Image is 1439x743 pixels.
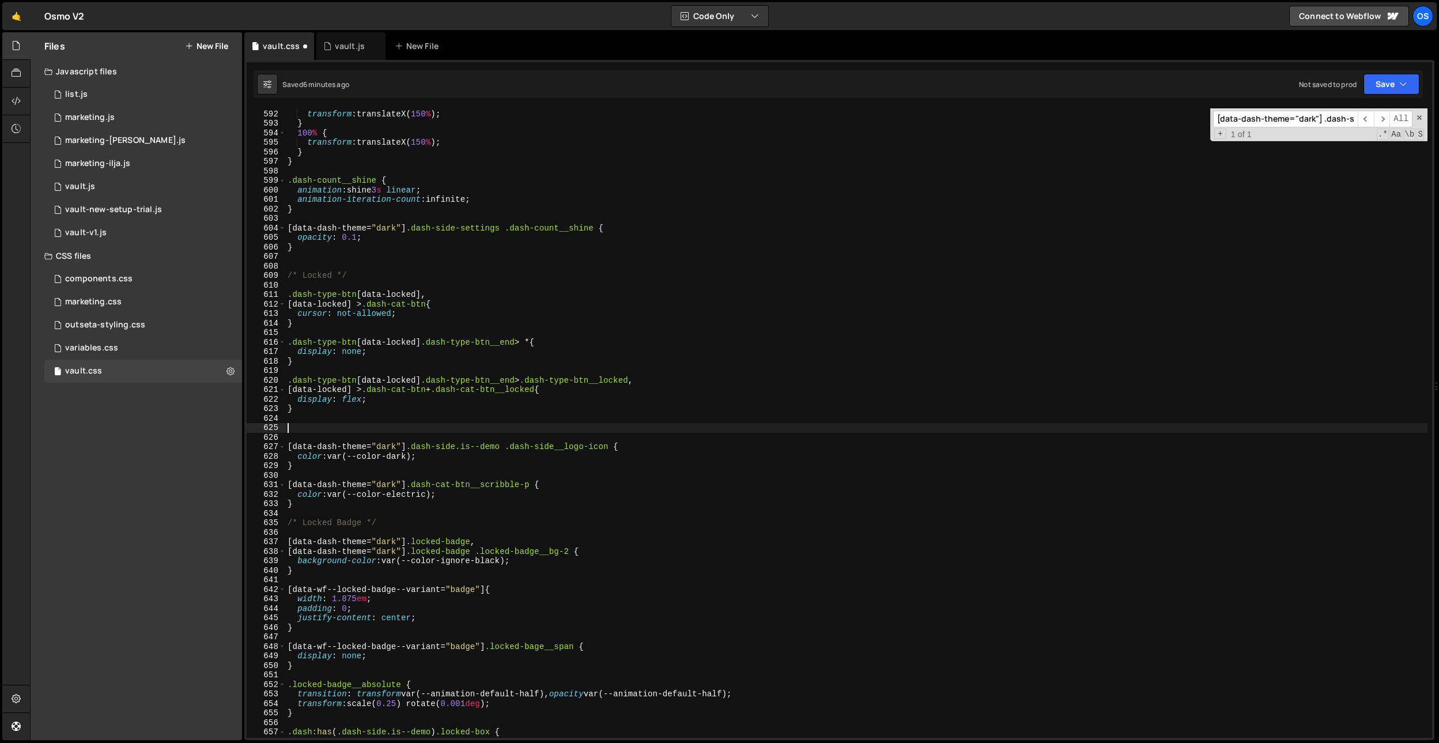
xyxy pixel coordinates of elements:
div: 636 [247,528,286,538]
div: 593 [247,119,286,129]
div: 16596/45446.css [44,291,242,314]
div: 613 [247,309,286,319]
div: 596 [247,148,286,157]
div: 611 [247,290,286,300]
div: vault-v1.js [65,228,107,238]
span: RegExp Search [1377,129,1389,140]
div: 604 [247,224,286,233]
span: ​ [1374,111,1390,127]
div: 642 [247,585,286,595]
div: 656 [247,718,286,728]
div: 16596/45422.js [44,106,242,129]
div: marketing-[PERSON_NAME].js [65,135,186,146]
div: 655 [247,708,286,718]
div: list.js [65,89,88,100]
div: 600 [247,186,286,195]
div: 647 [247,632,286,642]
div: 645 [247,613,286,623]
button: Save [1364,74,1419,95]
div: Osmo V2 [44,9,84,23]
div: 621 [247,385,286,395]
div: 16596/45511.css [44,267,242,291]
button: New File [185,42,228,51]
div: marketing-ilja.js [65,159,130,169]
div: 653 [247,689,286,699]
div: 640 [247,566,286,576]
div: 641 [247,575,286,585]
div: vault.js [335,40,365,52]
div: 603 [247,214,286,224]
div: 592 [247,110,286,119]
div: Saved [282,80,349,89]
div: 629 [247,461,286,471]
input: Search for [1213,111,1358,127]
div: 607 [247,252,286,262]
div: 644 [247,604,286,614]
div: 657 [247,727,286,737]
div: 618 [247,357,286,367]
div: 631 [247,480,286,490]
span: Whole Word Search [1403,129,1415,140]
div: 16596/45156.css [44,314,242,337]
div: 16596/45424.js [44,129,242,152]
div: 608 [247,262,286,271]
div: vault.js [65,182,95,192]
div: 649 [247,651,286,661]
div: 646 [247,623,286,633]
div: marketing.js [65,112,115,123]
div: 633 [247,499,286,509]
div: 16596/45151.js [44,83,242,106]
div: 623 [247,404,286,414]
div: 619 [247,366,286,376]
div: 16596/45132.js [44,221,242,244]
div: 610 [247,281,286,291]
div: variables.css [65,343,118,353]
div: vault-new-setup-trial.js [65,205,162,215]
div: 634 [247,509,286,519]
span: ​ [1358,111,1374,127]
a: Connect to Webflow [1289,6,1409,27]
div: components.css [65,274,133,284]
div: New File [395,40,443,52]
span: 1 of 1 [1226,130,1256,139]
span: Search In Selection [1417,129,1424,140]
div: 630 [247,471,286,481]
div: 598 [247,167,286,176]
span: Toggle Replace mode [1214,129,1226,139]
div: 597 [247,157,286,167]
div: 650 [247,661,286,671]
div: 651 [247,670,286,680]
div: 628 [247,452,286,462]
div: 648 [247,642,286,652]
div: 654 [247,699,286,709]
div: marketing.css [65,297,122,307]
div: 635 [247,518,286,528]
button: Code Only [671,6,768,27]
div: 637 [247,537,286,547]
div: 6 minutes ago [303,80,349,89]
div: 601 [247,195,286,205]
div: 16596/45152.js [44,198,242,221]
div: 622 [247,395,286,405]
span: CaseSensitive Search [1390,129,1402,140]
a: Os [1412,6,1433,27]
div: 620 [247,376,286,386]
div: 626 [247,433,286,443]
div: 16596/45153.css [44,360,242,383]
div: 609 [247,271,286,281]
div: vault.css [65,366,102,376]
div: 614 [247,319,286,329]
a: 🤙 [2,2,31,30]
div: 16596/45133.js [44,175,242,198]
div: 639 [247,556,286,566]
div: Javascript files [31,60,242,83]
div: 624 [247,414,286,424]
div: 594 [247,129,286,138]
div: 617 [247,347,286,357]
div: 16596/45423.js [44,152,242,175]
div: 625 [247,423,286,433]
div: 652 [247,680,286,690]
div: 632 [247,490,286,500]
div: 605 [247,233,286,243]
